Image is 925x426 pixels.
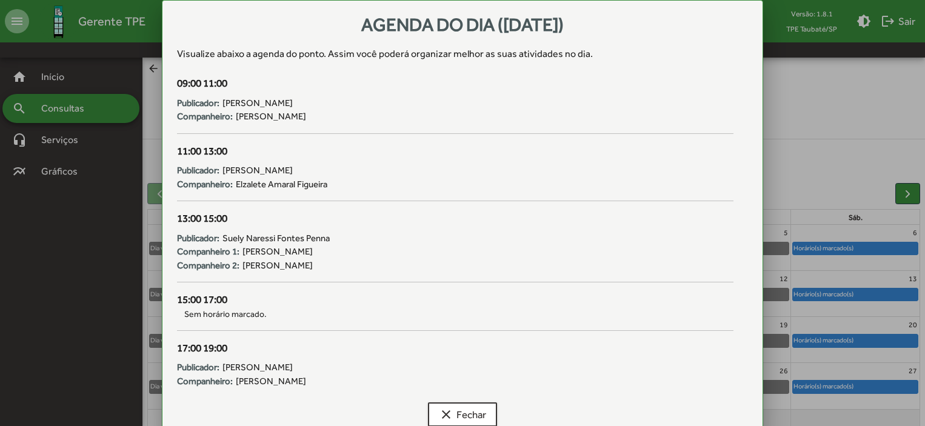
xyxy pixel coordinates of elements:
[177,245,239,259] strong: Companheiro 1:
[177,110,233,124] strong: Companheiro:
[222,96,293,110] span: [PERSON_NAME]
[177,341,733,356] div: 17:00 19:00
[177,96,219,110] strong: Publicador:
[177,231,219,245] strong: Publicador:
[177,259,239,273] strong: Companheiro 2:
[222,164,293,178] span: [PERSON_NAME]
[222,361,293,374] span: [PERSON_NAME]
[361,14,564,35] span: Agenda do dia ([DATE])
[236,110,306,124] span: [PERSON_NAME]
[177,308,733,321] span: Sem horário marcado.
[177,178,233,191] strong: Companheiro:
[177,164,219,178] strong: Publicador:
[439,404,486,425] span: Fechar
[242,245,313,259] span: [PERSON_NAME]
[177,361,219,374] strong: Publicador:
[242,259,313,273] span: [PERSON_NAME]
[177,292,733,308] div: 15:00 17:00
[236,374,306,388] span: [PERSON_NAME]
[177,144,733,159] div: 11:00 13:00
[177,47,748,61] div: Visualize abaixo a agenda do ponto . Assim você poderá organizar melhor as suas atividades no dia.
[177,211,733,227] div: 13:00 15:00
[439,407,453,422] mat-icon: clear
[177,374,233,388] strong: Companheiro:
[236,178,327,191] span: Elzalete Amaral Figueira
[177,76,733,92] div: 09:00 11:00
[222,231,330,245] span: Suely Naressi Fontes Penna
